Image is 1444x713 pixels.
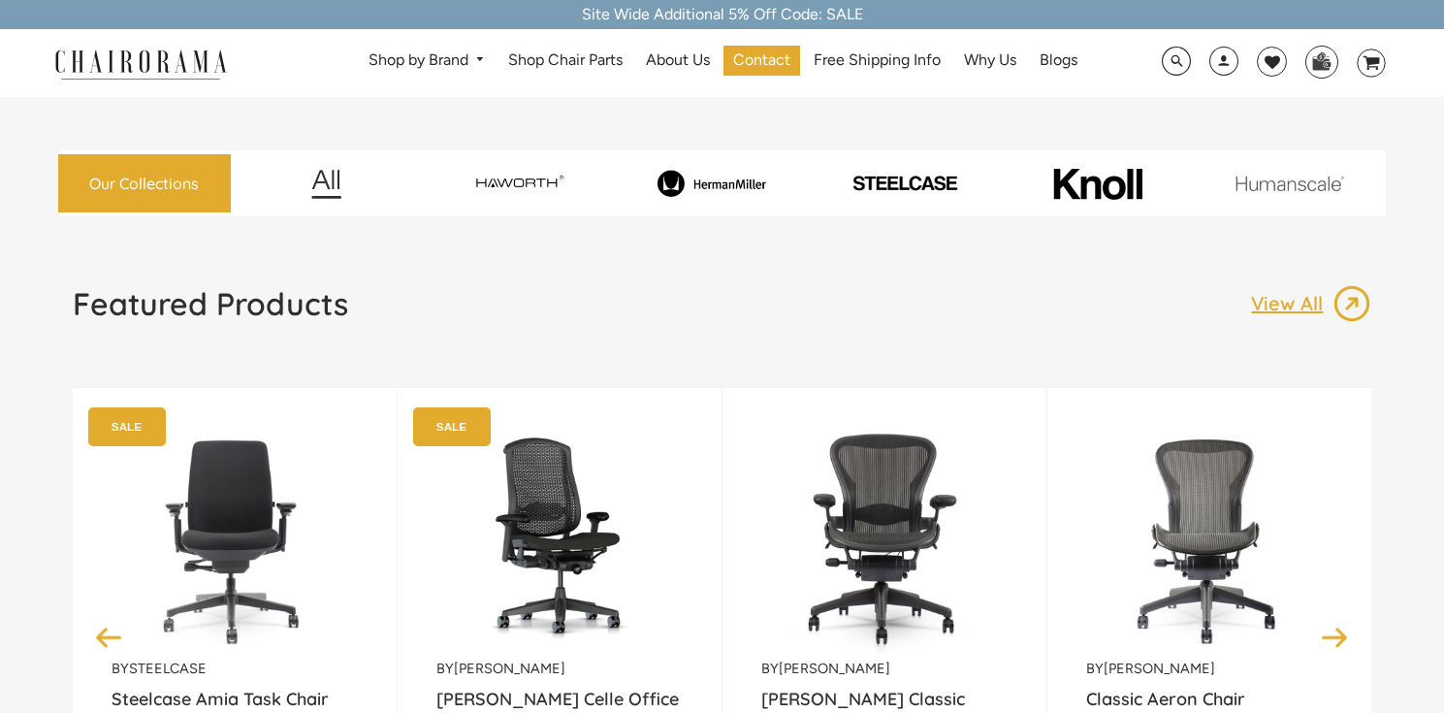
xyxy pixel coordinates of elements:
a: [PERSON_NAME] [779,660,890,677]
a: Herman Miller Classic Aeron Chair | Black | Size B (Renewed) - chairorama Herman Miller Classic A... [761,417,1008,660]
a: Classic Aeron Chair (Renewed) - chairorama Classic Aeron Chair (Renewed) - chairorama [1086,417,1332,660]
p: by [112,660,358,678]
a: [PERSON_NAME] [1104,660,1215,677]
img: Classic Aeron Chair (Renewed) - chairorama [1086,417,1332,660]
img: Amia Chair by chairorama.com [112,417,358,660]
a: Steelcase [129,660,207,677]
a: Featured Products [73,284,348,339]
img: chairorama [44,47,238,81]
img: image_12.png [273,169,380,199]
a: Contact [723,46,800,76]
a: View All [1251,284,1371,323]
span: Shop Chair Parts [508,50,623,71]
p: View All [1251,291,1332,316]
img: image_10_1.png [1010,166,1185,202]
p: by [436,660,683,678]
p: by [761,660,1008,678]
span: About Us [646,50,710,71]
a: Blogs [1030,46,1087,76]
a: Herman Miller Celle Office Chair Renewed by Chairorama | Grey - chairorama Herman Miller Celle Of... [436,417,683,660]
button: Next [1318,620,1352,654]
a: Why Us [954,46,1026,76]
span: Free Shipping Info [814,50,941,71]
a: Amia Chair by chairorama.com Renewed Amia Chair chairorama.com [112,417,358,660]
a: About Us [636,46,720,76]
p: by [1086,660,1332,678]
img: image_11.png [1197,176,1383,192]
a: Shop Chair Parts [498,46,632,76]
button: Previous [92,620,126,654]
a: [PERSON_NAME] [454,660,565,677]
img: image_7_14f0750b-d084-457f-979a-a1ab9f6582c4.png [427,164,613,202]
img: Herman Miller Celle Office Chair Renewed by Chairorama | Grey - chairorama [436,417,683,660]
h1: Featured Products [73,284,348,323]
img: PHOTO-2024-07-09-00-53-10-removebg-preview.png [812,174,998,194]
text: SALE [111,420,141,433]
text: SALE [435,420,465,433]
img: WhatsApp_Image_2024-07-12_at_16.23.01.webp [1306,47,1336,76]
span: Blogs [1040,50,1077,71]
img: image_13.png [1332,284,1371,323]
img: image_8_173eb7e0-7579-41b4-bc8e-4ba0b8ba93e8.png [619,170,805,198]
span: Contact [733,50,790,71]
a: Shop by Brand [359,46,496,76]
img: Herman Miller Classic Aeron Chair | Black | Size B (Renewed) - chairorama [761,417,1008,660]
a: Our Collections [58,154,231,213]
nav: DesktopNavigation [320,46,1127,81]
a: Free Shipping Info [804,46,950,76]
span: Why Us [964,50,1016,71]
